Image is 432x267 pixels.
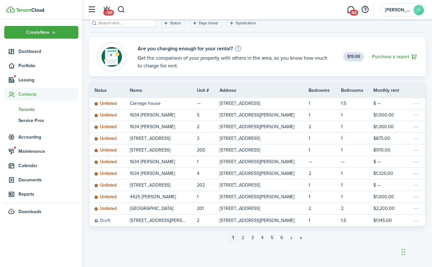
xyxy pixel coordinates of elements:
p: $ — [373,100,381,107]
a: Unlisted [89,121,130,132]
p: 1 [341,193,343,200]
p: [STREET_ADDRESS][PERSON_NAME] [130,217,187,224]
a: 2 [197,121,220,132]
a: [STREET_ADDRESS] [130,179,197,191]
p: 201 [197,205,204,212]
banner-description: Get the comparison of your property with others in the area, so you know how much to charge for r... [138,54,332,70]
p: [STREET_ADDRESS] [220,147,260,153]
filter-tag-label: Days listed [199,20,218,26]
a: [STREET_ADDRESS][PERSON_NAME] [220,191,309,202]
p: 4425 [PERSON_NAME] [130,193,176,200]
th: Unit # [197,87,220,94]
a: Open menu [412,191,425,202]
p: $1,300.00 [373,123,394,130]
a: Open menu [412,133,425,144]
a: Unlisted [89,133,130,144]
a: First [209,233,219,243]
a: Open menu [412,156,425,167]
a: 2 [197,133,220,144]
status: Unlisted [94,159,117,164]
p: 1 [197,193,199,200]
button: Open menu [4,26,78,39]
a: $1,145.00 [373,214,412,226]
filter-tag: Open filter [227,19,260,27]
p: [STREET_ADDRESS] [220,100,260,107]
span: Maintenance [18,148,78,155]
p: $970.00 [373,147,391,153]
span: Service Pros [18,117,78,124]
status: Unlisted [94,101,117,106]
p: 1 [309,217,310,224]
a: Next [287,233,296,243]
p: [STREET_ADDRESS][PERSON_NAME] [220,158,294,165]
a: Carriage house [130,98,197,109]
a: [STREET_ADDRESS] [220,133,309,144]
a: 1 [309,144,341,156]
a: [STREET_ADDRESS][PERSON_NAME] [130,214,197,226]
span: Accounting [18,134,78,140]
a: Purchase a report [372,53,417,61]
a: Open menu [412,98,425,109]
p: [STREET_ADDRESS][PERSON_NAME] [220,123,294,130]
a: 1 [341,121,373,132]
p: [STREET_ADDRESS] [220,205,260,212]
span: Downloads [18,208,41,215]
span: $19.99 [343,52,364,61]
a: — [309,156,341,167]
status: Unlisted [94,171,117,176]
a: 1 [309,109,341,121]
a: 4425 [PERSON_NAME] [130,191,197,202]
p: [STREET_ADDRESS][PERSON_NAME] [220,170,294,177]
span: 44 [350,10,358,16]
status: Draft [94,218,110,223]
a: Notifications [100,2,113,18]
a: 202 [197,179,220,191]
p: 2 [197,135,199,142]
a: — [341,156,373,167]
a: Dashboard [4,45,78,58]
a: Unlisted [89,203,130,214]
a: [STREET_ADDRESS][PERSON_NAME] [220,168,309,179]
a: $970.00 [373,144,412,156]
p: [STREET_ADDRESS] [130,147,170,153]
a: 2 [309,203,341,214]
a: [STREET_ADDRESS] [220,179,309,191]
img: Rentability report avatar [97,42,126,71]
a: Unlisted [89,191,130,202]
p: 1 [309,193,310,200]
span: Dashboard [18,48,78,55]
p: — [341,158,345,165]
a: Unlisted [89,179,130,191]
p: Carriage house [130,100,161,107]
p: 2 [197,123,199,130]
p: 2 [309,123,311,130]
iframe: Chat Widget [400,236,432,267]
p: 1 [341,112,343,118]
a: [STREET_ADDRESS] [220,98,309,109]
a: $2,200.00 [373,203,412,214]
a: 1634 [PERSON_NAME] [130,156,197,167]
a: 1 [341,144,373,156]
p: 1 [197,158,199,165]
a: 4 [197,168,220,179]
a: Open menu [412,144,425,156]
a: $ — [373,179,412,191]
a: [STREET_ADDRESS][PERSON_NAME] [220,156,309,167]
a: Unlisted [89,156,130,167]
status: Unlisted [94,124,117,129]
p: 5 [197,112,199,118]
span: Create New [26,30,50,35]
a: 1 [309,98,341,109]
a: [STREET_ADDRESS][PERSON_NAME] [220,121,309,132]
a: Unlisted [89,98,130,109]
a: 1 [197,156,220,167]
a: Open menu [412,203,425,214]
th: Name [130,87,197,94]
a: — [197,98,220,109]
a: 4 [257,233,267,243]
a: Unlisted [89,144,130,156]
p: 2 [309,205,311,212]
a: 1634 [PERSON_NAME] [130,109,197,121]
a: 1 [228,233,238,243]
a: Draft [89,214,130,226]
